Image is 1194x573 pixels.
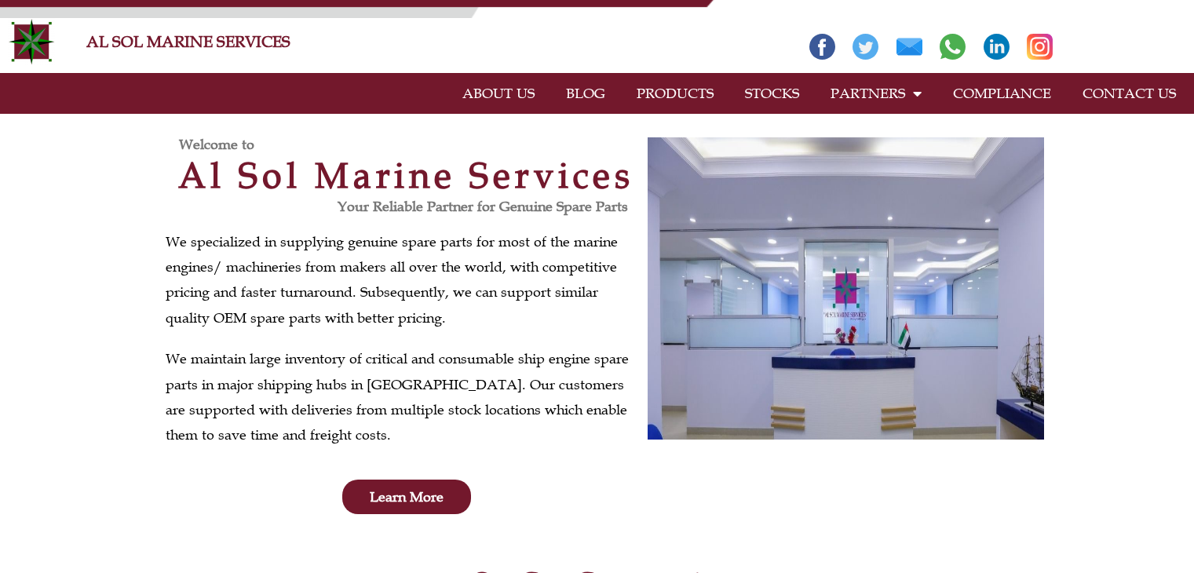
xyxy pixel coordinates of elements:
[342,480,471,514] a: Learn More
[621,75,729,111] a: PRODUCTS
[86,32,290,51] a: AL SOL MARINE SERVICES
[447,75,550,111] a: ABOUT US
[166,199,628,214] h3: Your Reliable Partner for Genuine Spare Parts
[179,137,648,151] h3: Welcome to
[550,75,621,111] a: BLOG
[370,490,444,504] span: Learn More
[729,75,815,111] a: STOCKS
[8,18,55,65] img: Alsolmarine-logo
[166,229,640,331] p: We specialized in supplying genuine spare parts for most of the marine engines/ machineries from ...
[815,75,937,111] a: PARTNERS
[937,75,1067,111] a: COMPLIANCE
[1067,75,1192,111] a: CONTACT US
[166,158,648,193] h2: Al Sol Marine Services
[166,346,640,448] p: We maintain large inventory of critical and consumable ship engine spare parts in major shipping ...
